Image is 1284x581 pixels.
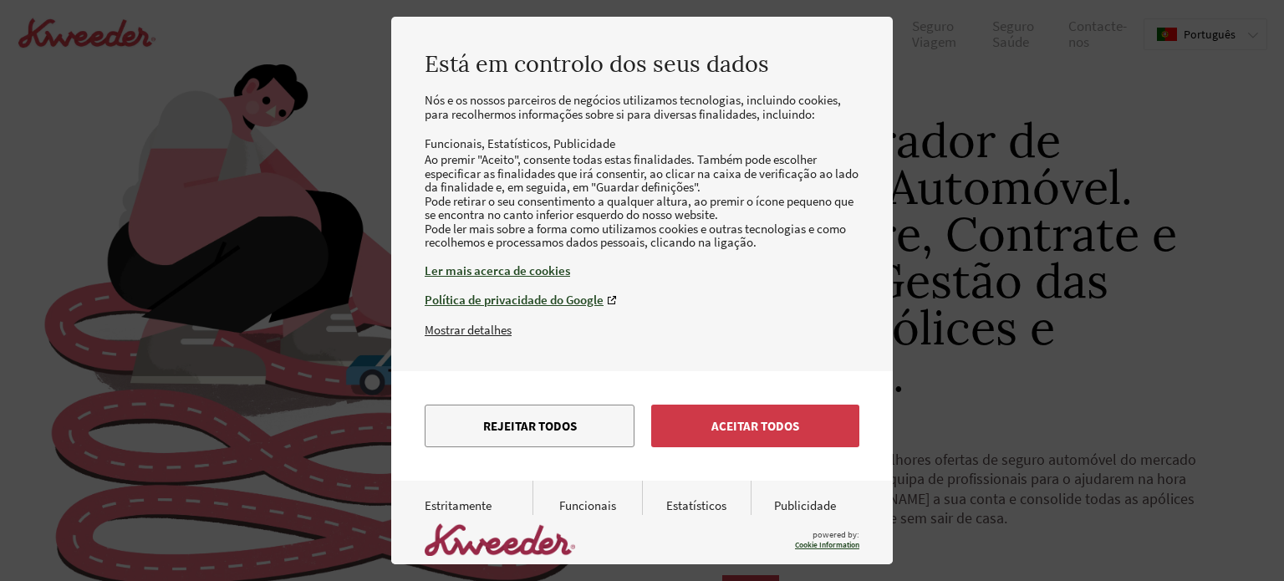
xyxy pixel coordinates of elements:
[559,497,616,573] label: Funcionais
[425,135,487,151] li: Funcionais
[487,135,553,151] li: Estatísticos
[553,135,615,151] li: Publicidade
[425,94,859,322] div: Nós e os nossos parceiros de negócios utilizamos tecnologias, incluindo cookies, para recolhermos...
[651,405,859,447] button: Aceitar todos
[774,497,836,573] label: Publicidade
[425,405,634,447] button: Rejeitar todos
[391,371,893,481] div: menu
[425,322,512,338] button: Mostrar detalhes
[425,262,859,278] a: Ler mais acerca de cookies
[425,497,532,573] label: Estritamente necessários
[425,50,859,77] h2: Está em controlo dos seus dados
[666,497,726,573] label: Estatísticos
[425,292,859,308] a: Política de privacidade do Google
